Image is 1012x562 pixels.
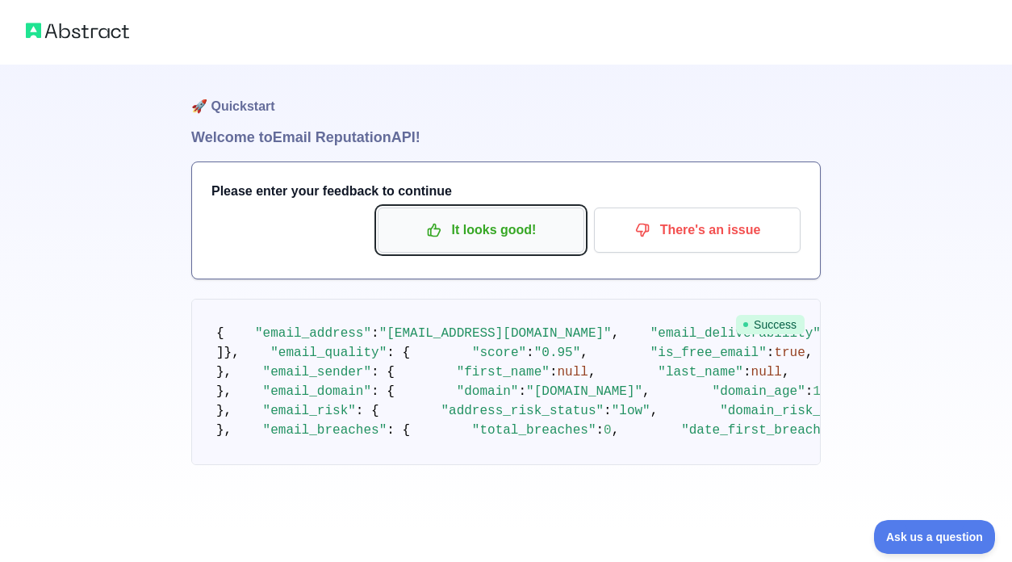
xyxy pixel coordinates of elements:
span: Success [736,315,805,334]
span: : { [356,404,379,418]
h1: Welcome to Email Reputation API! [191,126,821,149]
span: : [526,346,534,360]
span: "domain" [457,384,519,399]
span: , [782,365,790,380]
span: , [580,346,588,360]
span: "[EMAIL_ADDRESS][DOMAIN_NAME]" [379,326,612,341]
span: : [596,423,604,438]
span: null [751,365,782,380]
span: "email_risk" [263,404,356,418]
span: "low" [612,404,650,418]
span: "email_breaches" [263,423,387,438]
span: , [650,404,659,418]
span: , [612,326,620,341]
span: { [216,326,224,341]
span: "is_free_email" [650,346,767,360]
span: , [642,384,650,399]
span: : [604,404,612,418]
span: "0.95" [534,346,581,360]
span: "[DOMAIN_NAME]" [526,384,642,399]
span: "domain_risk_status" [720,404,875,418]
span: "email_deliverability" [650,326,821,341]
h3: Please enter your feedback to continue [211,182,801,201]
span: "email_domain" [263,384,371,399]
p: It looks good! [390,216,572,244]
span: null [557,365,588,380]
span: "email_sender" [263,365,371,380]
span: : { [371,365,395,380]
span: 0 [604,423,612,438]
span: , [805,346,813,360]
span: true [774,346,805,360]
span: , [612,423,620,438]
span: 10986 [813,384,851,399]
span: , [588,365,596,380]
span: : [743,365,751,380]
span: "last_name" [658,365,743,380]
h1: 🚀 Quickstart [191,65,821,126]
span: "domain_age" [713,384,805,399]
p: There's an issue [606,216,788,244]
span: : { [387,346,410,360]
span: "total_breaches" [472,423,596,438]
span: "address_risk_status" [441,404,604,418]
button: There's an issue [594,208,801,253]
span: "score" [472,346,526,360]
span: : [518,384,526,399]
span: "email_quality" [270,346,387,360]
span: : [805,384,813,399]
span: : [767,346,775,360]
span: : [550,365,558,380]
span: "date_first_breached" [681,423,844,438]
span: : [371,326,379,341]
span: : { [371,384,395,399]
span: : { [387,423,410,438]
span: "email_address" [255,326,371,341]
iframe: Toggle Customer Support [874,520,996,554]
span: "first_name" [457,365,550,380]
img: Abstract logo [26,19,129,42]
button: It looks good! [378,208,584,253]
